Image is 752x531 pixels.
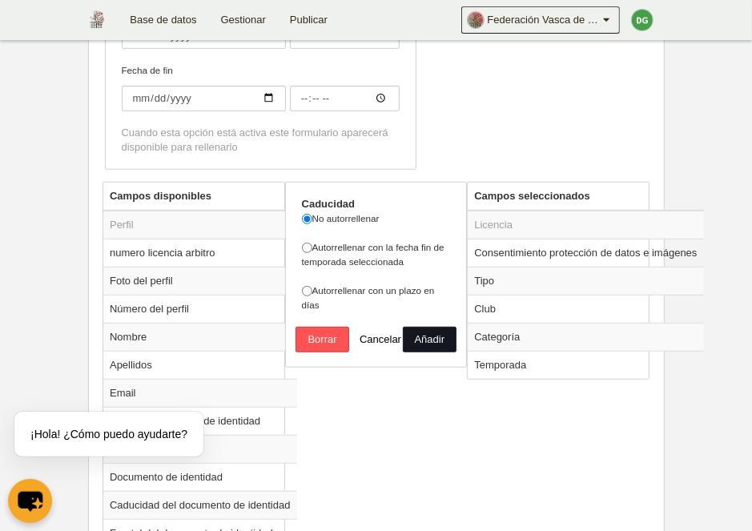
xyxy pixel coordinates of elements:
[468,295,703,323] td: Club
[103,323,297,351] td: Nombre
[302,214,312,224] input: No autorrellenar
[103,239,297,267] td: numero licencia arbitro
[103,379,297,407] td: Email
[296,327,349,352] button: Borrar
[302,211,451,226] label: No autorrellenar
[468,211,703,239] td: Licencia
[103,183,297,211] th: Campos disponibles
[302,240,451,269] label: Autorrellenar con la fecha fin de temporada seleccionada
[122,86,286,111] input: Fecha de fin
[103,463,297,491] td: Documento de identidad
[103,211,297,239] td: Perfil
[461,6,620,34] a: Federación Vasca de Voleibol
[103,491,297,519] td: Caducidad del documento de identidad
[8,479,52,523] button: chat-button
[302,198,355,210] strong: Caducidad
[122,126,400,155] div: Cuando esta opción está activa este formulario aparecerá disponible para rellenarlo
[468,12,484,28] img: Oa2hBJ8rYK13.30x30.jpg
[302,284,451,312] label: Autorrellenar con un plazo en días
[302,243,312,253] input: Autorrellenar con la fecha fin de temporada seleccionada
[103,351,297,379] td: Apellidos
[103,267,297,295] td: Foto del perfil
[632,10,653,30] img: c2l6ZT0zMHgzMCZmcz05JnRleHQ9REcmYmc9NDNhMDQ3.png
[468,239,703,267] td: Consentimiento protección de datos e imágenes
[302,286,312,296] input: Autorrellenar con un plazo en días
[103,295,297,323] td: Número del perfil
[468,183,703,211] th: Campos seleccionados
[290,86,400,111] input: Fecha de fin
[468,351,703,379] td: Temporada
[468,267,703,295] td: Tipo
[403,327,456,352] button: Añadir
[349,327,403,352] button: Cancelar
[122,63,400,111] label: Fecha de fin
[14,412,203,457] div: ¡Hola! ¿Cómo puedo ayudarte?
[468,323,703,351] td: Categoría
[488,12,600,28] span: Federación Vasca de Voleibol
[88,10,105,29] img: Federación Vasca de Voleibol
